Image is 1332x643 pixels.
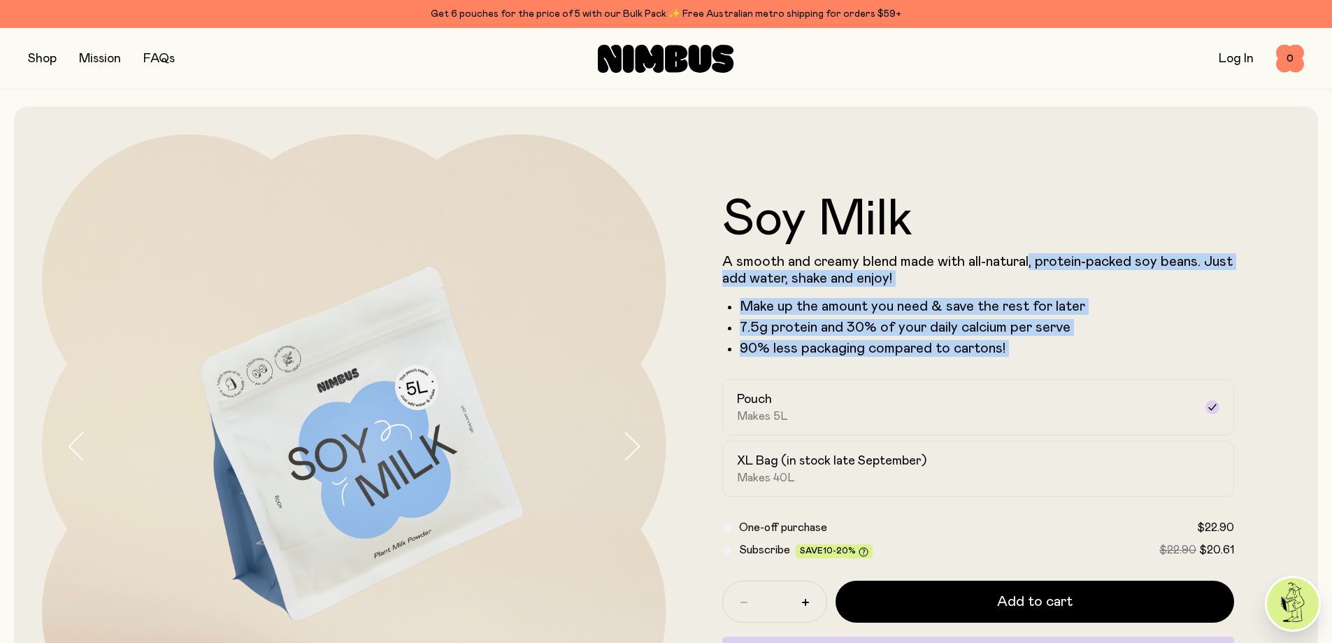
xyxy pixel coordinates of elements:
[739,522,827,533] span: One-off purchase
[722,253,1235,287] p: A smooth and creamy blend made with all-natural, protein-packed soy beans. Just add water, shake ...
[1197,522,1234,533] span: $22.90
[737,471,795,485] span: Makes 40L
[740,319,1235,336] li: 7.5g protein and 30% of your daily calcium per serve
[739,544,790,556] span: Subscribe
[1267,578,1319,630] img: agent
[1159,544,1196,556] span: $22.90
[740,298,1235,315] li: Make up the amount you need & save the rest for later
[143,52,175,65] a: FAQs
[737,453,926,469] h2: XL Bag (in stock late September)
[836,581,1235,623] button: Add to cart
[1219,52,1254,65] a: Log In
[28,6,1304,22] div: Get 6 pouches for the price of 5 with our Bulk Pack ✨ Free Australian metro shipping for orders $59+
[722,195,1235,245] h1: Soy Milk
[79,52,121,65] a: Mission
[997,592,1073,612] span: Add to cart
[737,409,788,423] span: Makes 5L
[737,391,772,408] h2: Pouch
[740,340,1235,357] p: 90% less packaging compared to cartons!
[823,546,856,555] span: 10-20%
[1199,544,1234,556] span: $20.61
[1276,45,1304,73] button: 0
[800,546,868,557] span: Save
